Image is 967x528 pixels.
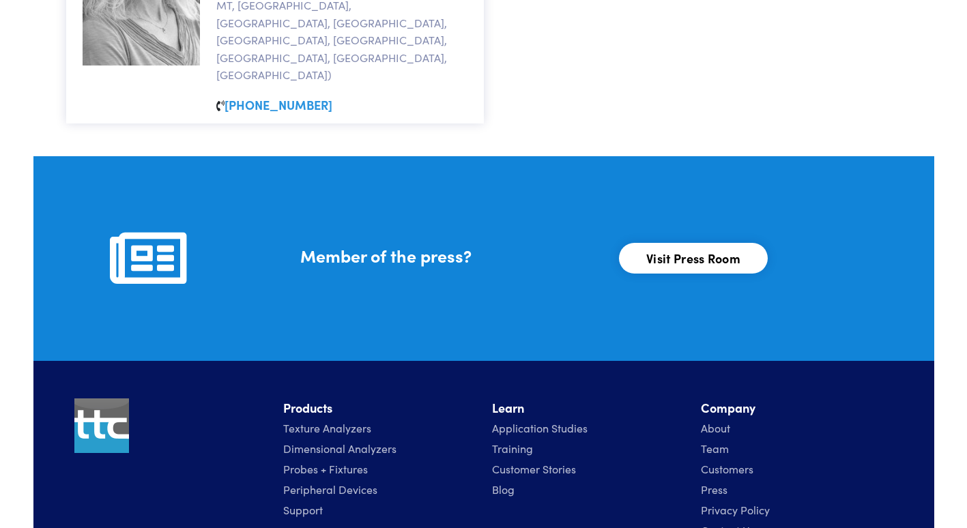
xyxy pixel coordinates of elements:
h5: Member of the press? [300,244,603,267]
li: Products [283,398,476,418]
a: Application Studies [492,420,588,435]
a: Blog [492,482,515,497]
a: Team [701,441,729,456]
a: Peripheral Devices [283,482,377,497]
a: Support [283,502,323,517]
a: Press [701,482,727,497]
a: Dimensional Analyzers [283,441,396,456]
a: Privacy Policy [701,502,770,517]
a: Customers [701,461,753,476]
a: Probes + Fixtures [283,461,368,476]
li: Learn [492,398,684,418]
a: [PHONE_NUMBER] [225,96,332,113]
a: Customer Stories [492,461,576,476]
a: About [701,420,730,435]
a: Training [492,441,533,456]
img: ttc_logo_1x1_v1.0.png [74,398,129,453]
a: Texture Analyzers [283,420,371,435]
a: Visit Press Room [619,243,768,274]
li: Company [701,398,893,418]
